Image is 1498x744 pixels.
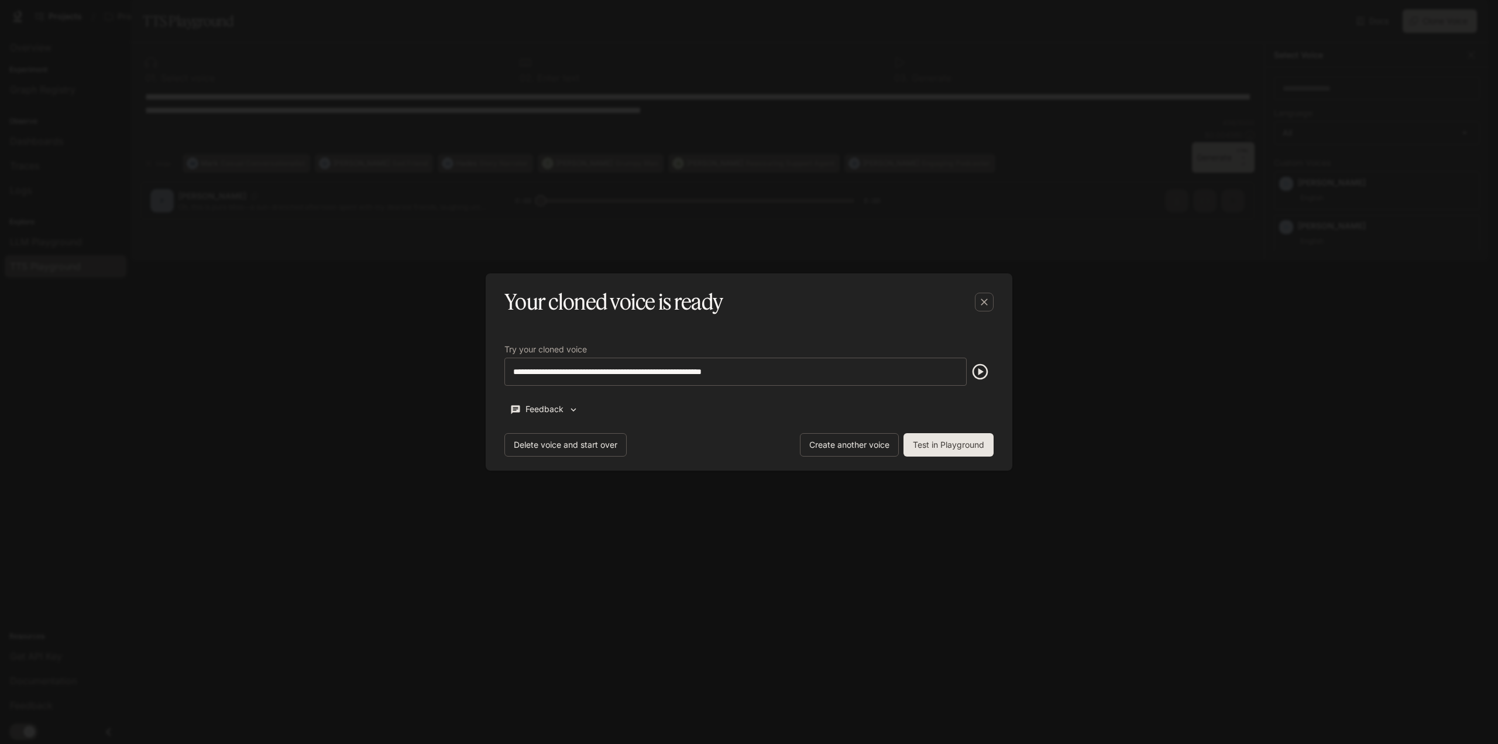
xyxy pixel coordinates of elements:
button: Feedback [504,400,584,419]
button: Test in Playground [903,433,994,457]
p: Try your cloned voice [504,345,587,354]
button: Delete voice and start over [504,433,627,457]
button: Create another voice [800,433,899,457]
h5: Your cloned voice is ready [504,287,723,317]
